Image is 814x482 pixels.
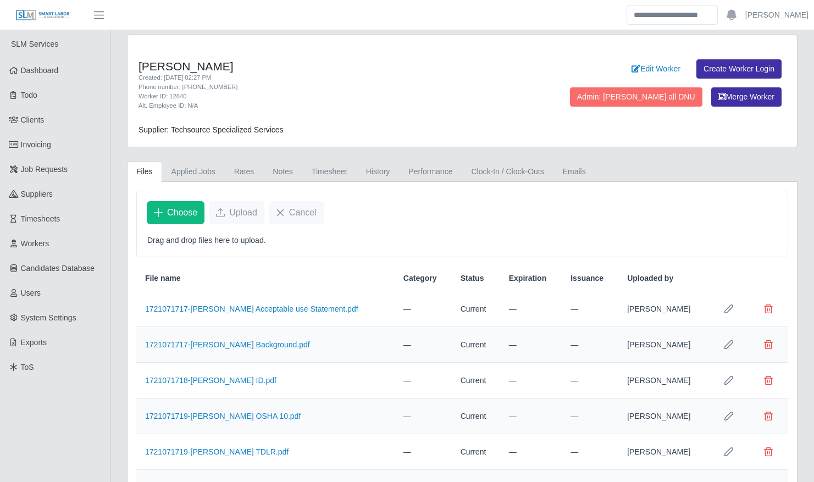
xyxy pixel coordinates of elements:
[139,59,510,73] h4: [PERSON_NAME]
[624,59,688,79] a: Edit Worker
[618,363,709,398] td: [PERSON_NAME]
[139,82,510,92] div: Phone number: [PHONE_NUMBER]
[500,398,562,434] td: —
[500,327,562,363] td: —
[395,398,452,434] td: —
[452,398,500,434] td: Current
[500,434,562,470] td: —
[145,304,358,313] a: 1721071717-[PERSON_NAME] Acceptable use Statement.pdf
[757,334,779,356] button: Delete file
[263,161,302,182] a: Notes
[147,201,204,224] button: Choose
[757,298,779,320] button: Delete file
[21,239,49,248] span: Workers
[139,101,510,110] div: Alt. Employee ID: N/A
[718,441,740,463] button: Row Edit
[403,273,437,284] span: Category
[627,5,718,25] input: Search
[500,363,562,398] td: —
[395,291,452,327] td: —
[225,161,264,182] a: Rates
[553,161,595,182] a: Emails
[145,273,181,284] span: File name
[269,201,324,224] button: Cancel
[139,73,510,82] div: Created: [DATE] 02:27 PM
[21,338,47,347] span: Exports
[11,40,58,48] span: SLM Services
[718,298,740,320] button: Row Edit
[562,291,618,327] td: —
[139,92,510,101] div: Worker ID: 12840
[229,206,257,219] span: Upload
[452,363,500,398] td: Current
[145,340,310,349] a: 1721071717-[PERSON_NAME] Background.pdf
[127,161,162,182] a: Files
[15,9,70,21] img: SLM Logo
[627,273,673,284] span: Uploaded by
[718,334,740,356] button: Row Edit
[509,273,546,284] span: Expiration
[461,273,484,284] span: Status
[399,161,462,182] a: Performance
[21,313,76,322] span: System Settings
[745,9,809,21] a: [PERSON_NAME]
[395,434,452,470] td: —
[562,327,618,363] td: —
[757,405,779,427] button: Delete file
[21,289,41,297] span: Users
[302,161,357,182] a: Timesheet
[167,206,197,219] span: Choose
[562,363,618,398] td: —
[289,206,317,219] span: Cancel
[395,327,452,363] td: —
[562,398,618,434] td: —
[618,434,709,470] td: [PERSON_NAME]
[21,91,37,99] span: Todo
[500,291,562,327] td: —
[21,264,95,273] span: Candidates Database
[21,66,59,75] span: Dashboard
[696,59,782,79] a: Create Worker Login
[757,369,779,391] button: Delete file
[21,190,53,198] span: Suppliers
[452,434,500,470] td: Current
[618,291,709,327] td: [PERSON_NAME]
[452,291,500,327] td: Current
[147,235,777,246] p: Drag and drop files here to upload.
[757,441,779,463] button: Delete file
[145,412,301,420] a: 1721071719-[PERSON_NAME] OSHA 10.pdf
[562,434,618,470] td: —
[357,161,400,182] a: History
[21,363,34,372] span: ToS
[452,327,500,363] td: Current
[209,201,264,224] button: Upload
[618,398,709,434] td: [PERSON_NAME]
[570,87,702,107] button: Admin: [PERSON_NAME] all DNU
[618,327,709,363] td: [PERSON_NAME]
[21,214,60,223] span: Timesheets
[21,165,68,174] span: Job Requests
[571,273,603,284] span: Issuance
[711,87,782,107] button: Merge Worker
[139,125,284,134] span: Supplier: Techsource Specialized Services
[462,161,553,182] a: Clock-In / Clock-Outs
[21,140,51,149] span: Invoicing
[145,447,289,456] a: 1721071719-[PERSON_NAME] TDLR.pdf
[162,161,225,182] a: Applied Jobs
[21,115,45,124] span: Clients
[718,369,740,391] button: Row Edit
[718,405,740,427] button: Row Edit
[145,376,276,385] a: 1721071718-[PERSON_NAME] ID.pdf
[395,363,452,398] td: —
